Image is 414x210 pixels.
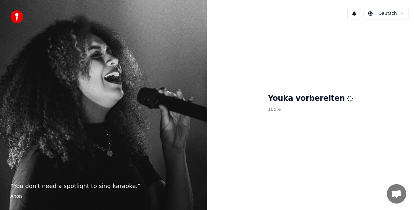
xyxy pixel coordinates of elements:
[10,182,197,191] p: “ You don't need a spotlight to sing karaoke. ”
[268,104,353,115] p: 100 %
[10,10,23,23] img: youka
[387,184,406,204] div: Chat öffnen
[268,93,353,104] h1: Youka vorbereiten
[10,193,197,200] footer: Anon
